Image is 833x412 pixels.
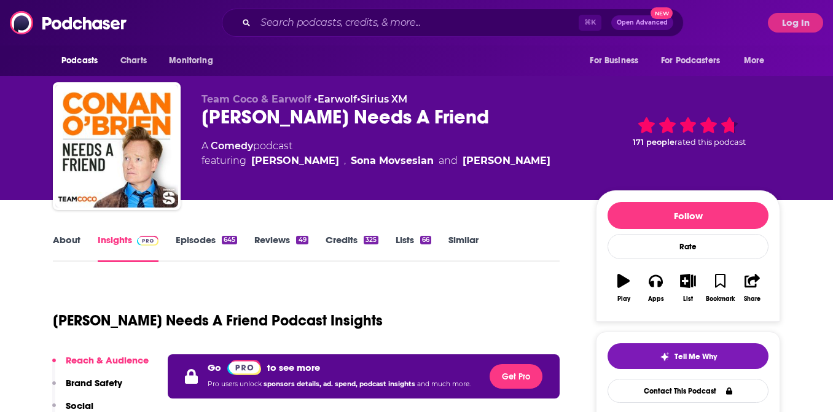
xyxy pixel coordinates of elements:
div: 171 peoplerated this podcast [596,93,780,169]
a: Pro website [227,359,261,375]
img: tell me why sparkle [660,352,670,362]
a: [PERSON_NAME] [251,154,339,168]
p: Brand Safety [66,377,122,389]
button: Brand Safety [52,377,122,400]
span: • [357,93,407,105]
button: Bookmark [704,266,736,310]
button: open menu [581,49,654,72]
span: , [344,154,346,168]
img: Podchaser - Follow, Share and Rate Podcasts [10,11,128,34]
a: Sona Movsesian [351,154,434,168]
p: to see more [267,362,320,373]
span: New [651,7,673,19]
span: For Podcasters [661,52,720,69]
div: Apps [648,295,664,303]
span: Podcasts [61,52,98,69]
img: Podchaser Pro [227,360,261,375]
a: Charts [112,49,154,72]
span: More [744,52,765,69]
button: Reach & Audience [52,354,149,377]
span: For Business [590,52,638,69]
a: Lists66 [396,234,431,262]
a: Episodes645 [176,234,237,262]
span: Tell Me Why [675,352,717,362]
p: Reach & Audience [66,354,149,366]
span: Open Advanced [617,20,668,26]
a: Sirius XM [361,93,407,105]
button: open menu [735,49,780,72]
span: Team Coco & Earwolf [201,93,311,105]
span: sponsors details, ad. spend, podcast insights [264,380,417,388]
a: [PERSON_NAME] [463,154,550,168]
div: 325 [364,236,378,244]
a: Credits325 [326,234,378,262]
button: Share [737,266,768,310]
button: open menu [653,49,738,72]
span: Charts [120,52,147,69]
button: Log In [768,13,823,33]
div: Play [617,295,630,303]
a: Comedy [211,140,253,152]
div: 66 [420,236,431,244]
div: List [683,295,693,303]
a: About [53,234,80,262]
div: Share [744,295,761,303]
button: open menu [160,49,229,72]
span: • [314,93,357,105]
input: Search podcasts, credits, & more... [256,13,579,33]
div: Search podcasts, credits, & more... [222,9,684,37]
p: Pro users unlock and much more. [208,375,471,394]
span: featuring [201,154,550,168]
span: 171 people [633,138,675,147]
h1: [PERSON_NAME] Needs A Friend Podcast Insights [53,311,383,330]
button: open menu [53,49,114,72]
a: Earwolf [318,93,357,105]
button: tell me why sparkleTell Me Why [608,343,768,369]
button: List [672,266,704,310]
span: Monitoring [169,52,213,69]
div: Bookmark [706,295,735,303]
a: Reviews49 [254,234,308,262]
div: Rate [608,234,768,259]
button: Open AdvancedNew [611,15,673,30]
div: A podcast [201,139,550,168]
a: Similar [448,234,479,262]
button: Follow [608,202,768,229]
img: Podchaser Pro [137,236,158,246]
p: Social [66,400,93,411]
span: and [439,154,458,168]
a: Contact This Podcast [608,379,768,403]
button: Apps [639,266,671,310]
span: rated this podcast [675,138,746,147]
span: ⌘ K [579,15,601,31]
button: Play [608,266,639,310]
a: InsightsPodchaser Pro [98,234,158,262]
div: 645 [222,236,237,244]
div: 49 [296,236,308,244]
p: Go [208,362,221,373]
button: Get Pro [490,364,542,389]
img: Conan O’Brien Needs A Friend [55,85,178,208]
